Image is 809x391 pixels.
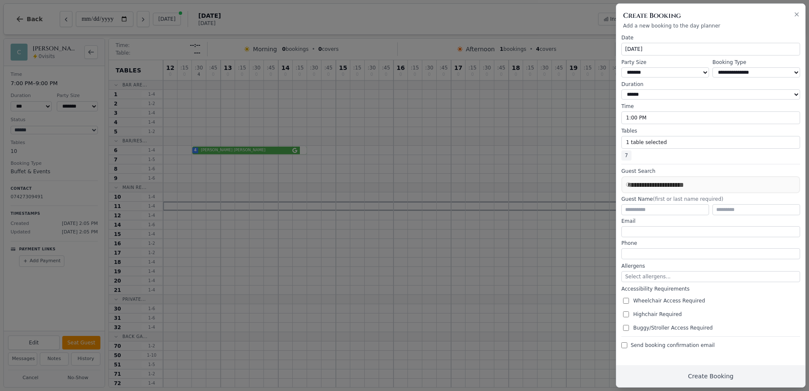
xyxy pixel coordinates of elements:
span: Buggy/Stroller Access Required [633,324,713,331]
span: (first or last name required) [653,196,723,202]
span: Select allergens... [625,274,670,280]
span: Send booking confirmation email [631,342,715,349]
label: Guest Name [621,196,800,202]
input: Buggy/Stroller Access Required [623,325,629,331]
input: Wheelchair Access Required [623,298,629,304]
label: Time [621,103,800,110]
label: Allergens [621,263,800,269]
button: Create Booking [616,365,805,387]
button: [DATE] [621,43,800,55]
h2: Create Booking [623,11,798,21]
label: Tables [621,128,800,134]
label: Phone [621,240,800,247]
span: 7 [621,150,632,161]
input: Send booking confirmation email [621,342,627,348]
label: Accessibility Requirements [621,286,800,292]
label: Date [621,34,800,41]
span: Wheelchair Access Required [633,297,705,304]
label: Guest Search [621,168,800,175]
label: Party Size [621,59,709,66]
button: 1:00 PM [621,111,800,124]
button: 1 table selected [621,136,800,149]
button: Select allergens... [621,271,800,282]
label: Duration [621,81,800,88]
label: Email [621,218,800,225]
label: Booking Type [712,59,800,66]
p: Add a new booking to the day planner [623,22,798,29]
span: Highchair Required [633,311,682,318]
input: Highchair Required [623,311,629,317]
